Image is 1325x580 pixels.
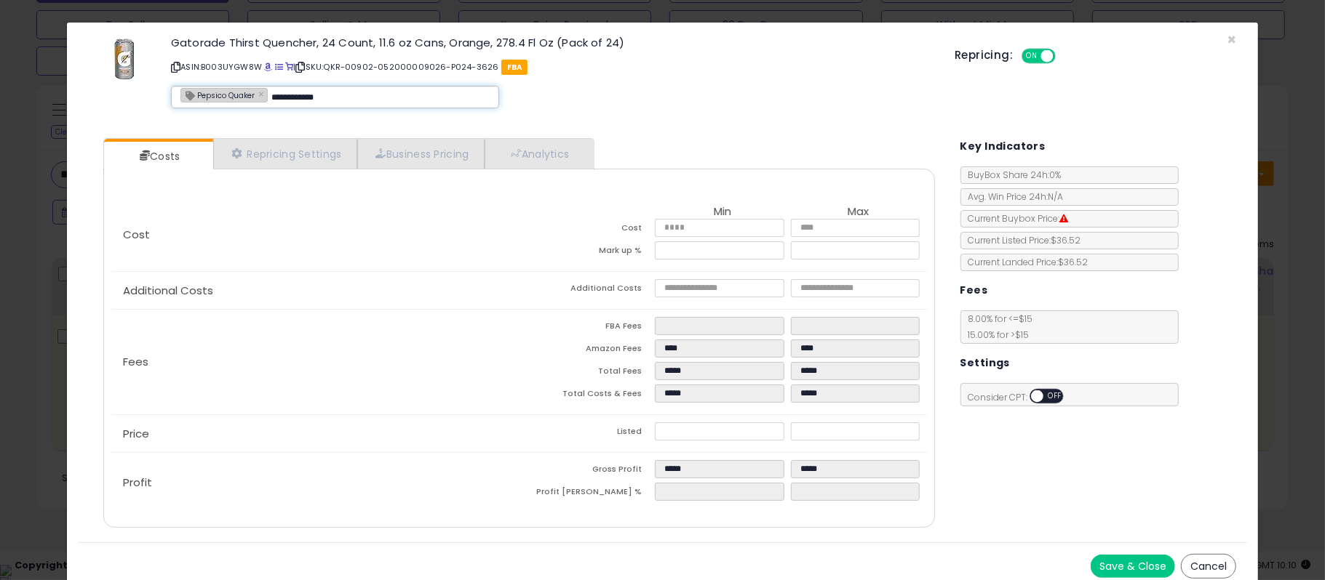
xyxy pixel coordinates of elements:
[285,61,293,73] a: Your listing only
[519,422,655,445] td: Listed
[1060,214,1069,223] i: Suppressed Buy Box
[961,212,1069,225] span: Current Buybox Price:
[1023,50,1041,63] span: ON
[264,61,272,73] a: BuyBox page
[960,354,1010,372] h5: Settings
[103,37,146,81] img: 41LmoCfkCzL._SL60_.jpg
[1054,50,1077,63] span: OFF
[1181,554,1236,579] button: Cancel
[171,37,933,48] h3: Gatorade Thirst Quencher, 24 Count, 11.6 oz Cans, Orange, 278.4 Fl Oz (Pack of 24)
[961,234,1081,246] span: Current Listed Price: $36.52
[791,206,927,219] th: Max
[1227,29,1236,50] span: ×
[519,317,655,339] td: FBA Fees
[1043,390,1067,403] span: OFF
[501,60,528,75] span: FBA
[519,219,655,241] td: Cost
[961,313,1033,341] span: 8.00 % for <= $15
[961,391,1083,403] span: Consider CPT:
[519,279,655,302] td: Additional Costs
[655,206,791,219] th: Min
[1091,555,1175,578] button: Save & Close
[104,142,212,171] a: Costs
[181,89,255,101] span: Pepsico Quaker
[258,87,267,100] a: ×
[111,356,519,368] p: Fees
[961,256,1089,268] span: Current Landed Price: $36.52
[519,460,655,483] td: Gross Profit
[961,190,1064,203] span: Avg. Win Price 24h: N/A
[961,329,1030,341] span: 15.00 % for > $15
[960,281,988,299] h5: Fees
[213,139,357,169] a: Repricing Settings
[275,61,283,73] a: All offer listings
[111,229,519,241] p: Cost
[961,169,1062,181] span: BuyBox Share 24h: 0%
[111,477,519,488] p: Profit
[111,285,519,297] p: Additional Costs
[357,139,485,169] a: Business Pricing
[485,139,592,169] a: Analytics
[519,384,655,407] td: Total Costs & Fees
[955,49,1013,61] h5: Repricing:
[960,137,1046,156] h5: Key Indicators
[519,241,655,264] td: Mark up %
[519,483,655,505] td: Profit [PERSON_NAME] %
[519,339,655,362] td: Amazon Fees
[171,55,933,78] p: ASIN: B003UYGW8W | SKU: QKR-00902-052000009026-P024-3626
[111,428,519,440] p: Price
[519,362,655,384] td: Total Fees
